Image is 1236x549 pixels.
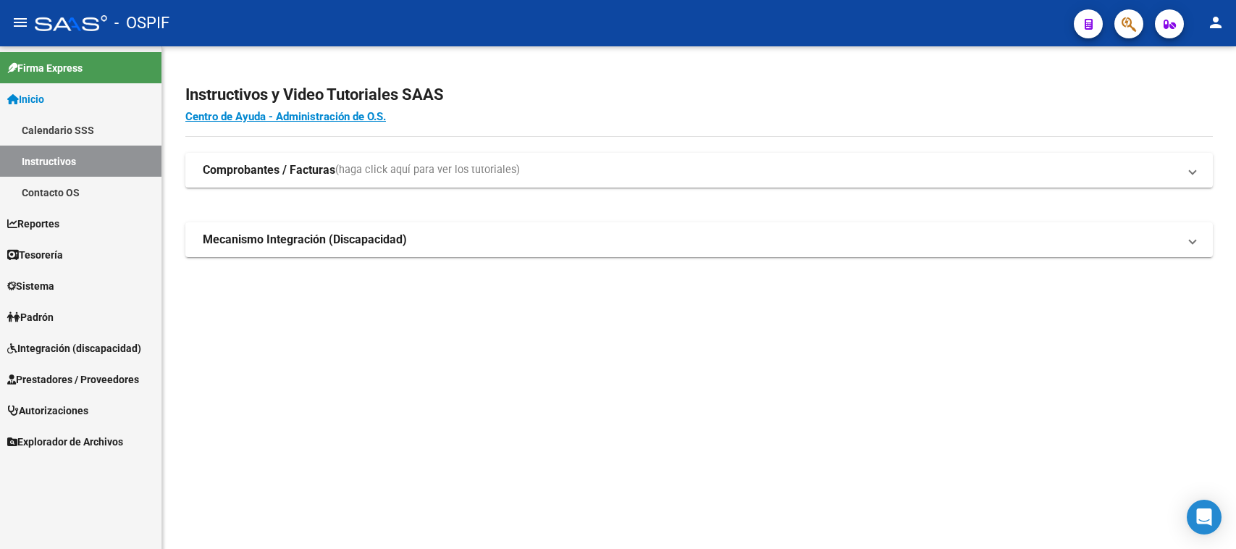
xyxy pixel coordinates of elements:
strong: Mecanismo Integración (Discapacidad) [203,232,407,248]
h2: Instructivos y Video Tutoriales SAAS [185,81,1213,109]
mat-icon: person [1207,14,1224,31]
mat-expansion-panel-header: Mecanismo Integración (Discapacidad) [185,222,1213,257]
div: Open Intercom Messenger [1187,500,1222,535]
strong: Comprobantes / Facturas [203,162,335,178]
span: Sistema [7,278,54,294]
span: Inicio [7,91,44,107]
span: Autorizaciones [7,403,88,419]
span: Reportes [7,216,59,232]
a: Centro de Ayuda - Administración de O.S. [185,110,386,123]
mat-expansion-panel-header: Comprobantes / Facturas(haga click aquí para ver los tutoriales) [185,153,1213,188]
span: Padrón [7,309,54,325]
span: Firma Express [7,60,83,76]
mat-icon: menu [12,14,29,31]
span: (haga click aquí para ver los tutoriales) [335,162,520,178]
span: Explorador de Archivos [7,434,123,450]
span: Tesorería [7,247,63,263]
span: Integración (discapacidad) [7,340,141,356]
span: - OSPIF [114,7,169,39]
span: Prestadores / Proveedores [7,372,139,387]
